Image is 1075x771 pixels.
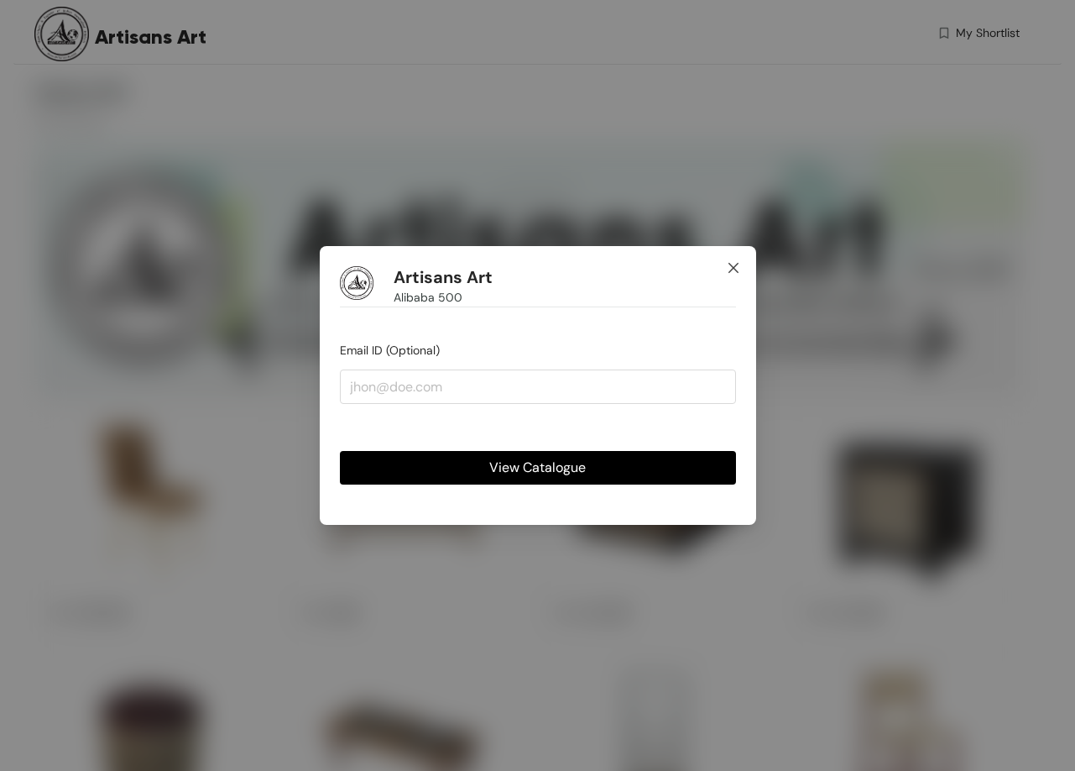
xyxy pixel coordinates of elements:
[340,343,440,358] span: Email ID (Optional)
[489,457,586,478] span: View Catalogue
[711,246,756,291] button: Close
[340,451,736,485] button: View Catalogue
[340,266,373,300] img: Buyer Portal
[394,267,493,288] h1: Artisans Art
[727,261,740,275] span: close
[394,288,462,307] span: Alibaba 500
[340,370,736,403] input: jhon@doe.com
